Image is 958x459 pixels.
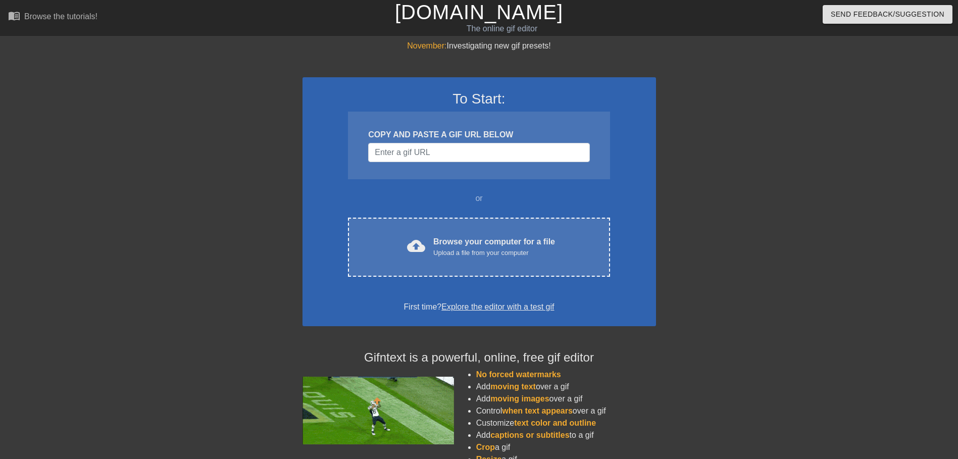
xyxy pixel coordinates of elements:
span: captions or subtitles [490,431,569,439]
span: moving images [490,394,549,403]
li: Customize [476,417,656,429]
span: cloud_upload [407,237,425,255]
div: The online gif editor [324,23,679,35]
span: menu_book [8,10,20,22]
li: a gif [476,441,656,453]
a: Browse the tutorials! [8,10,97,25]
input: Username [368,143,589,162]
span: No forced watermarks [476,370,561,379]
span: November: [407,41,446,50]
span: moving text [490,382,536,391]
span: Crop [476,443,495,451]
div: COPY AND PASTE A GIF URL BELOW [368,129,589,141]
span: text color and outline [514,419,596,427]
h4: Gifntext is a powerful, online, free gif editor [302,350,656,365]
img: football_small.gif [302,377,454,444]
div: Browse the tutorials! [24,12,97,21]
li: Control over a gif [476,405,656,417]
h3: To Start: [316,90,643,108]
li: Add over a gif [476,381,656,393]
div: Browse your computer for a file [433,236,555,258]
a: [DOMAIN_NAME] [395,1,563,23]
div: Upload a file from your computer [433,248,555,258]
li: Add over a gif [476,393,656,405]
li: Add to a gif [476,429,656,441]
span: when text appears [502,406,573,415]
button: Send Feedback/Suggestion [823,5,952,24]
div: Investigating new gif presets! [302,40,656,52]
span: Send Feedback/Suggestion [831,8,944,21]
div: or [329,192,630,205]
div: First time? [316,301,643,313]
a: Explore the editor with a test gif [441,302,554,311]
